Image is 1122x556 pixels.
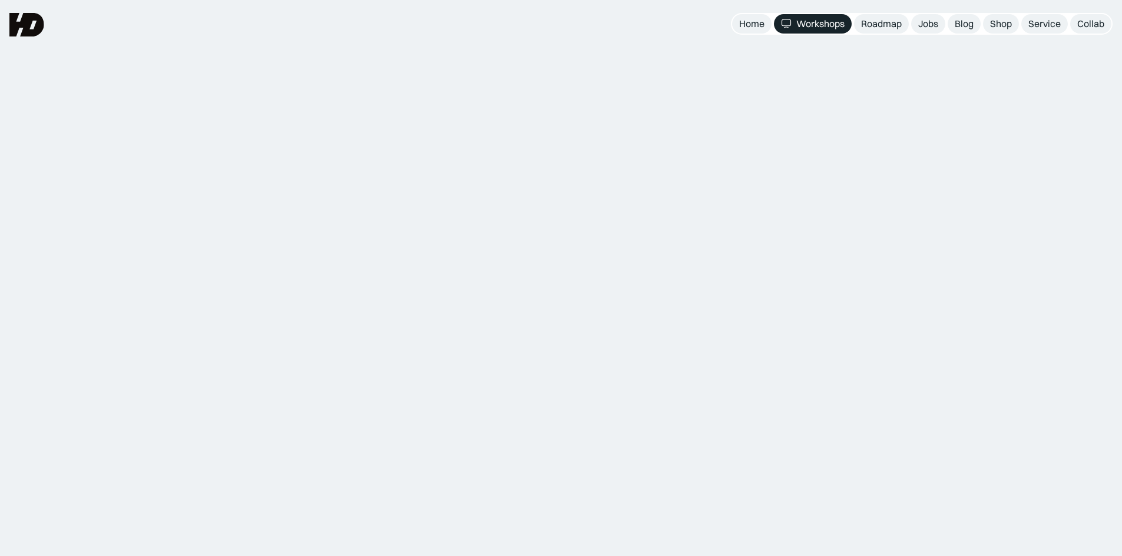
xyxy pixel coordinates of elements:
a: Collab [1070,14,1111,34]
div: Blog [955,18,974,30]
div: Jobs [918,18,938,30]
a: Roadmap [854,14,909,34]
a: Service [1021,14,1068,34]
a: Home [732,14,772,34]
div: Home [739,18,764,30]
a: Blog [948,14,981,34]
a: Jobs [911,14,945,34]
a: Workshops [774,14,852,34]
div: Roadmap [861,18,902,30]
div: Workshops [796,18,845,30]
div: Service [1028,18,1061,30]
div: Collab [1077,18,1104,30]
div: Shop [990,18,1012,30]
a: Shop [983,14,1019,34]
